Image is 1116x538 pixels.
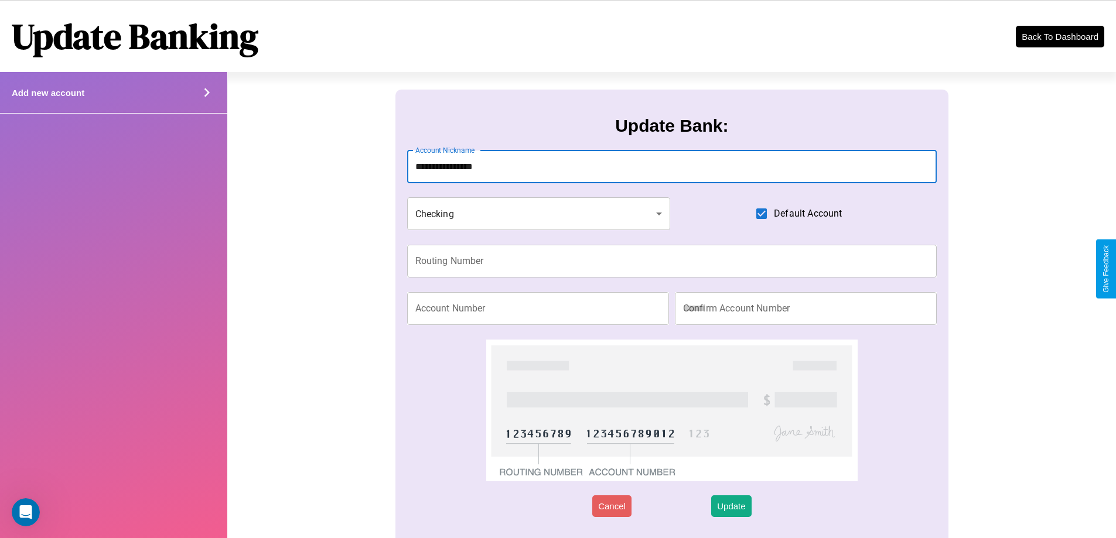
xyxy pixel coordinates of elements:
button: Update [711,495,751,517]
div: Give Feedback [1102,245,1110,293]
label: Account Nickname [415,145,475,155]
h3: Update Bank: [615,116,728,136]
img: check [486,340,857,481]
div: Checking [407,197,671,230]
h4: Add new account [12,88,84,98]
h1: Update Banking [12,12,258,60]
iframe: Intercom live chat [12,498,40,526]
button: Back To Dashboard [1016,26,1104,47]
span: Default Account [774,207,842,221]
button: Cancel [592,495,632,517]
